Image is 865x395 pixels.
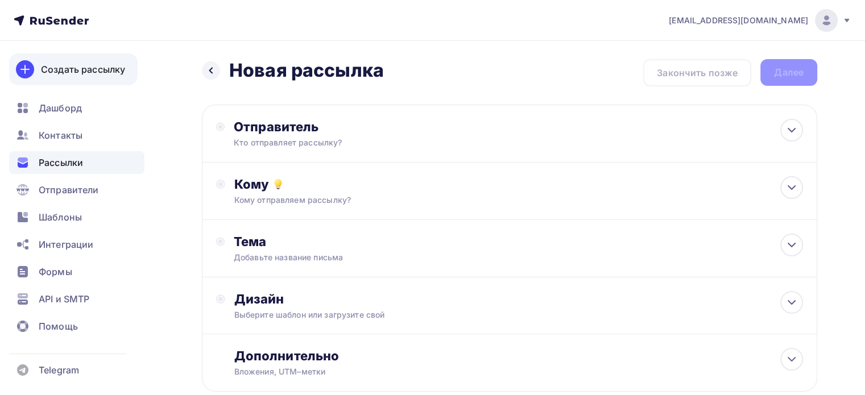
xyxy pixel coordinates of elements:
[234,252,436,263] div: Добавьте название письма
[39,183,99,197] span: Отправители
[234,291,803,307] div: Дизайн
[9,260,144,283] a: Формы
[234,137,456,148] div: Кто отправляет рассылку?
[9,97,144,119] a: Дашборд
[41,63,125,76] div: Создать рассылку
[669,15,808,26] span: [EMAIL_ADDRESS][DOMAIN_NAME]
[669,9,851,32] a: [EMAIL_ADDRESS][DOMAIN_NAME]
[234,348,803,364] div: Дополнительно
[234,119,480,135] div: Отправитель
[234,309,746,321] div: Выберите шаблон или загрузите свой
[234,234,458,250] div: Тема
[39,265,72,278] span: Формы
[39,156,83,169] span: Рассылки
[39,210,82,224] span: Шаблоны
[234,194,746,206] div: Кому отправляем рассылку?
[9,206,144,228] a: Шаблоны
[229,59,384,82] h2: Новая рассылка
[39,319,78,333] span: Помощь
[39,128,82,142] span: Контакты
[39,101,82,115] span: Дашборд
[9,178,144,201] a: Отправители
[9,151,144,174] a: Рассылки
[234,176,803,192] div: Кому
[9,124,144,147] a: Контакты
[39,238,93,251] span: Интеграции
[39,363,79,377] span: Telegram
[39,292,89,306] span: API и SMTP
[234,366,746,377] div: Вложения, UTM–метки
